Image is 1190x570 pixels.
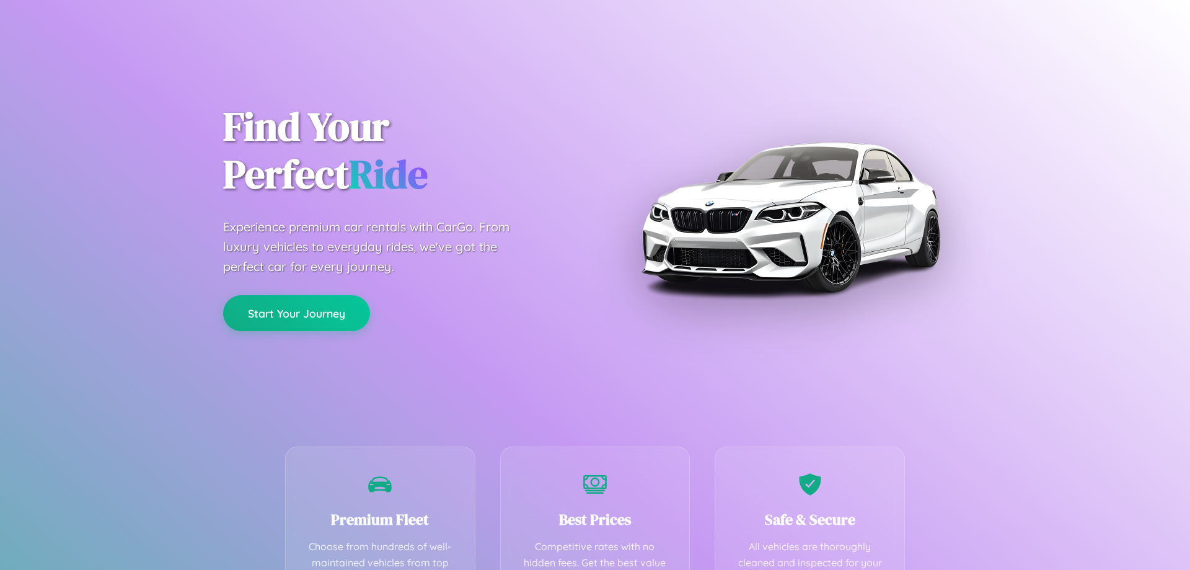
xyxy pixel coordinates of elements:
[519,509,671,530] h3: Best Prices
[304,509,456,530] h3: Premium Fleet
[223,295,370,331] button: Start Your Journey
[223,103,576,198] h1: Find Your Perfect
[734,509,886,530] h3: Safe & Secure
[635,62,945,372] img: Premium BMW car rental vehicle
[349,147,428,201] span: Ride
[223,217,533,277] p: Experience premium car rentals with CarGo. From luxury vehicles to everyday rides, we've got the ...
